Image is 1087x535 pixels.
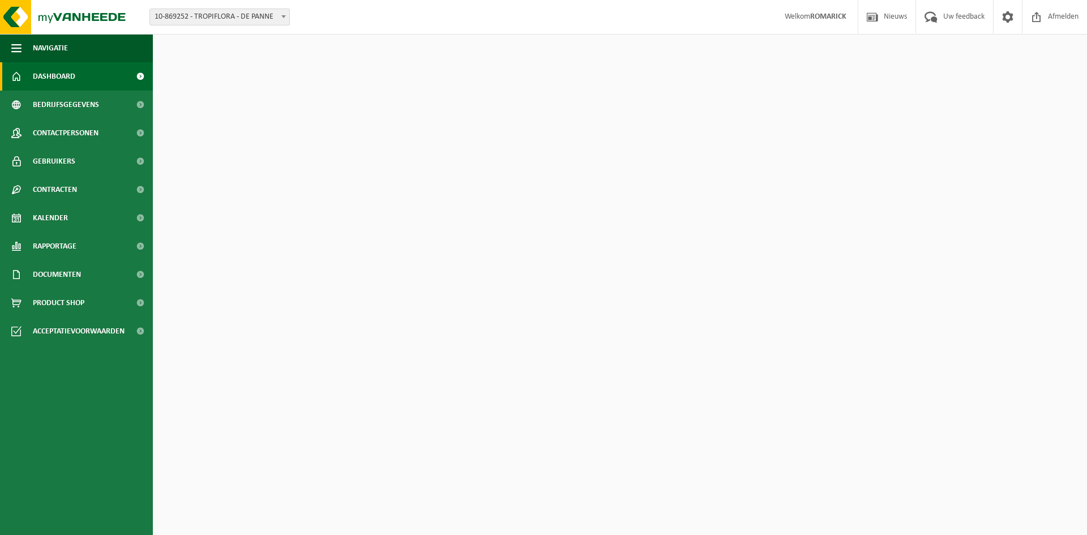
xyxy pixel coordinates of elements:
[33,289,84,317] span: Product Shop
[33,62,75,91] span: Dashboard
[810,12,846,21] strong: ROMARICK
[33,260,81,289] span: Documenten
[33,147,75,176] span: Gebruikers
[33,119,99,147] span: Contactpersonen
[33,317,125,345] span: Acceptatievoorwaarden
[33,204,68,232] span: Kalender
[150,9,289,25] span: 10-869252 - TROPIFLORA - DE PANNE
[149,8,290,25] span: 10-869252 - TROPIFLORA - DE PANNE
[33,34,68,62] span: Navigatie
[33,176,77,204] span: Contracten
[33,91,99,119] span: Bedrijfsgegevens
[33,232,76,260] span: Rapportage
